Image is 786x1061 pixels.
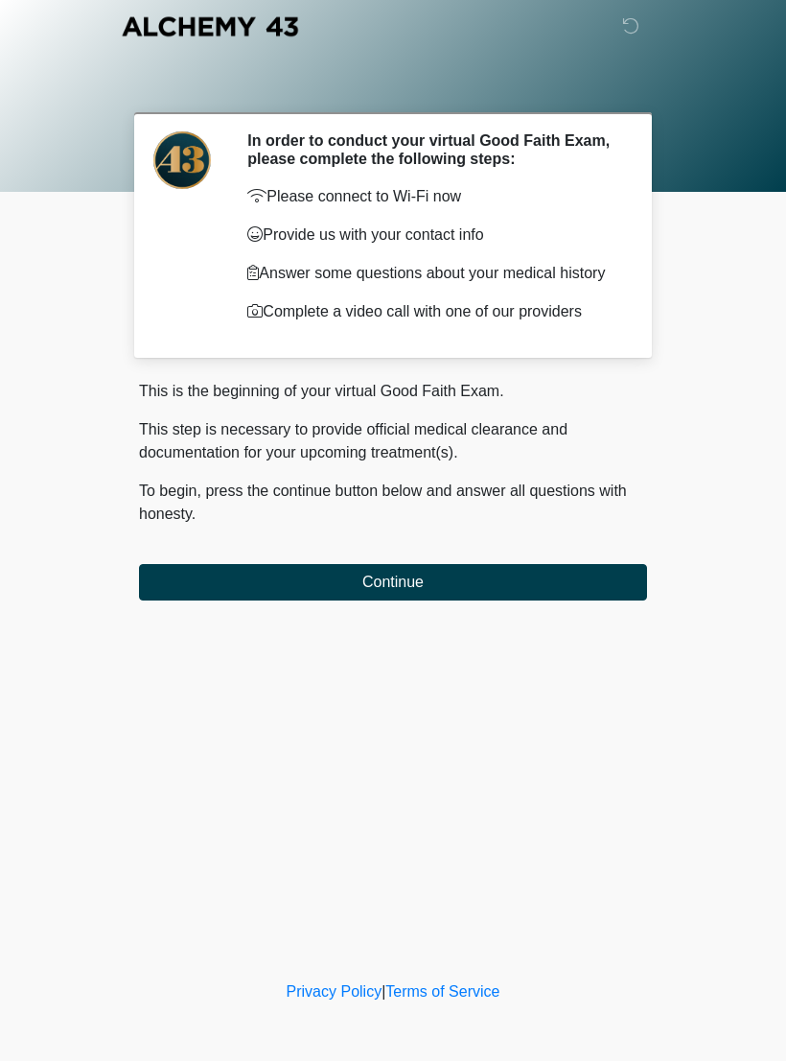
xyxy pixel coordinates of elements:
[125,69,661,105] h1: ‎ ‎ ‎ ‎
[139,480,647,526] p: To begin, press the continue button below and answer all questions with honesty.
[153,131,211,189] img: Agent Avatar
[139,564,647,601] button: Continue
[287,983,382,1000] a: Privacy Policy
[381,983,385,1000] a: |
[247,185,618,208] p: Please connect to Wi-Fi now
[247,224,618,247] p: Provide us with your contact info
[139,418,647,464] p: This step is necessary to provide official medical clearance and documentation for your upcoming ...
[247,262,618,285] p: Answer some questions about your medical history
[139,380,647,403] p: This is the beginning of your virtual Good Faith Exam.
[120,14,300,38] img: Alchemy 43 Logo
[385,983,499,1000] a: Terms of Service
[247,131,618,168] h2: In order to conduct your virtual Good Faith Exam, please complete the following steps:
[247,300,618,323] p: Complete a video call with one of our providers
